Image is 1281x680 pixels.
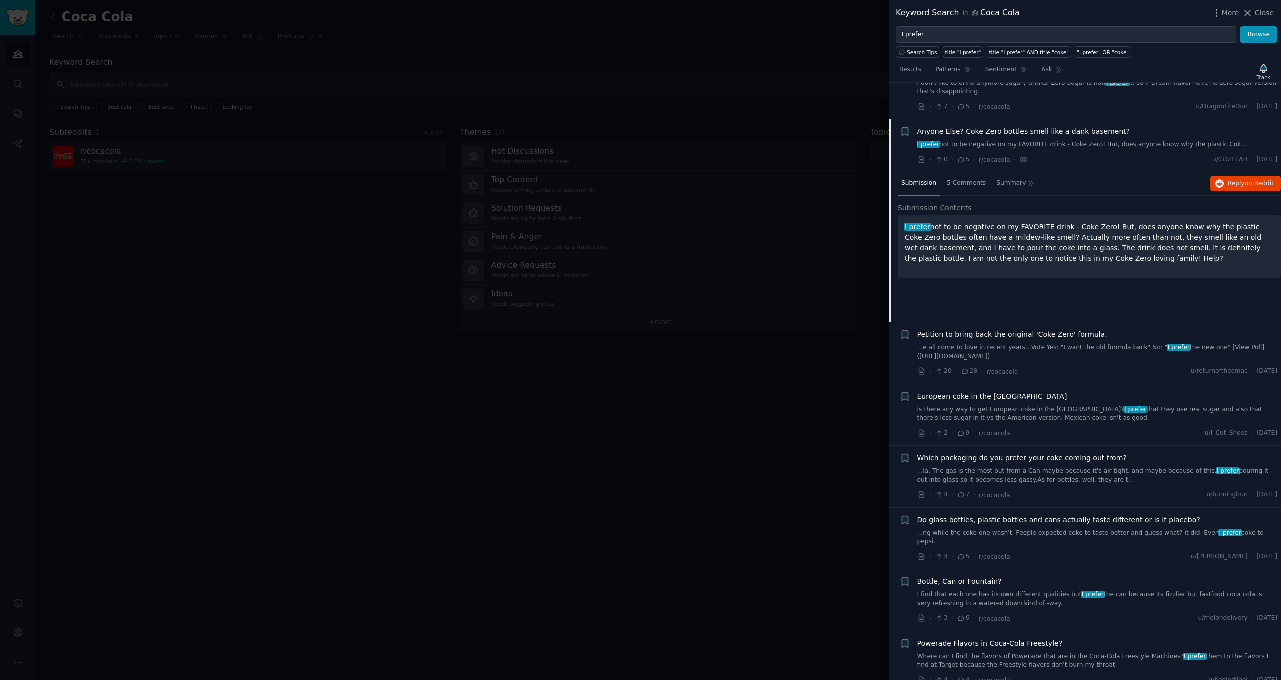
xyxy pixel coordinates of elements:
span: 28 [961,367,977,376]
span: Summary [996,179,1026,188]
span: I prefer [916,141,940,148]
span: 0 [935,155,947,164]
span: 9 [957,429,969,438]
span: [DATE] [1257,102,1277,111]
span: · [973,490,975,500]
a: Results [896,62,925,82]
span: · [1251,490,1253,499]
a: Bottle, Can or Fountain? [917,576,1002,587]
span: · [951,428,953,438]
span: · [929,490,931,500]
span: · [951,101,953,112]
span: · [981,366,983,377]
span: I prefer [1123,406,1147,413]
a: ...e all come to love in recent years... ​ Vote Yes: "I want the old formula back" No: "I prefert... [917,343,1278,361]
span: 3 [935,614,947,623]
span: Close [1255,8,1274,18]
a: "I prefer" OR "coke" [1075,46,1131,58]
span: on Reddit [1245,180,1274,187]
span: 7 [957,490,969,499]
span: European coke in the [GEOGRAPHIC_DATA] [917,391,1067,402]
span: 4 [935,490,947,499]
span: 5 [957,102,969,111]
span: [DATE] [1257,429,1277,438]
span: Search Tips [907,49,937,56]
span: [DATE] [1257,367,1277,376]
span: 5 Comments [947,179,986,188]
div: title:"I prefer" [945,49,981,56]
span: 6 [957,614,969,623]
span: 3 [935,552,947,561]
span: · [951,490,953,500]
a: Do glass bottles, plastic bottles and cans actually taste different or is it placebo? [917,515,1200,525]
input: Try a keyword related to your business [896,26,1236,43]
a: ...ng while the coke one wasn't. People expected coke to taste better and guess what? it did. Eve... [917,529,1278,546]
span: More [1222,8,1239,18]
span: I prefer [1105,79,1129,86]
span: · [973,154,975,165]
span: · [929,366,931,377]
a: Is there any way to get European coke in the [GEOGRAPHIC_DATA]?I preferthat they use real sugar a... [917,405,1278,423]
span: 20 [935,367,951,376]
a: Patterns [932,62,974,82]
span: r/cocacola [979,103,1010,110]
a: Which packaging do you prefer your coke coming out from? [917,453,1127,463]
span: in [962,9,968,18]
a: title:"I prefer" AND title:"coke" [987,46,1071,58]
span: · [929,428,931,438]
span: r/cocacola [979,553,1010,560]
button: Browse [1240,26,1277,43]
span: · [929,154,931,165]
div: Keyword Search Coca Cola [896,7,1020,19]
button: Search Tips [896,46,939,58]
span: · [929,101,931,112]
span: · [951,551,953,562]
span: r/cocacola [979,492,1010,499]
span: Results [899,65,921,74]
a: Powerade Flavors in Coca-Cola Freestyle? [917,638,1063,649]
span: I prefer [1167,344,1191,351]
span: Reply [1228,179,1274,188]
span: Ask [1041,65,1052,74]
span: · [973,428,975,438]
span: Patterns [935,65,960,74]
span: · [1251,155,1253,164]
span: u/DragonFireDon [1196,102,1247,111]
span: [DATE] [1257,490,1277,499]
span: · [973,613,975,624]
span: u/returnofthecmac [1191,367,1248,376]
a: Anyone Else? Coke Zero bottles smell like a dank basement? [917,126,1130,137]
a: I don't like to drink anymore sugary drinks. Zero Sugar is howI preferit, so if Dream flavor have... [917,79,1278,96]
span: · [951,613,953,624]
span: [DATE] [1257,614,1277,623]
span: · [929,551,931,562]
span: · [929,613,931,624]
span: u/GDZLLAH [1212,155,1248,164]
span: u/[PERSON_NAME] [1191,552,1248,561]
span: · [1251,429,1253,438]
span: r/cocacola [987,368,1018,375]
span: · [1251,367,1253,376]
span: I prefer [1183,653,1207,660]
a: Petition to bring back the original 'Coke Zero' formula. [917,329,1107,340]
div: "I prefer" OR "coke" [1077,49,1129,56]
button: Track [1253,61,1274,82]
span: [DATE] [1257,155,1277,164]
button: Replyon Reddit [1210,176,1281,192]
span: I prefer [1216,467,1240,474]
span: · [973,551,975,562]
span: 5 [957,155,969,164]
a: I find that each one has its own different qualities butI preferthe can because its fizzlier but ... [917,590,1278,608]
span: I prefer [1081,591,1105,598]
span: · [955,366,957,377]
span: I prefer [1218,529,1242,536]
span: 7 [935,102,947,111]
a: title:"I prefer" [943,46,983,58]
